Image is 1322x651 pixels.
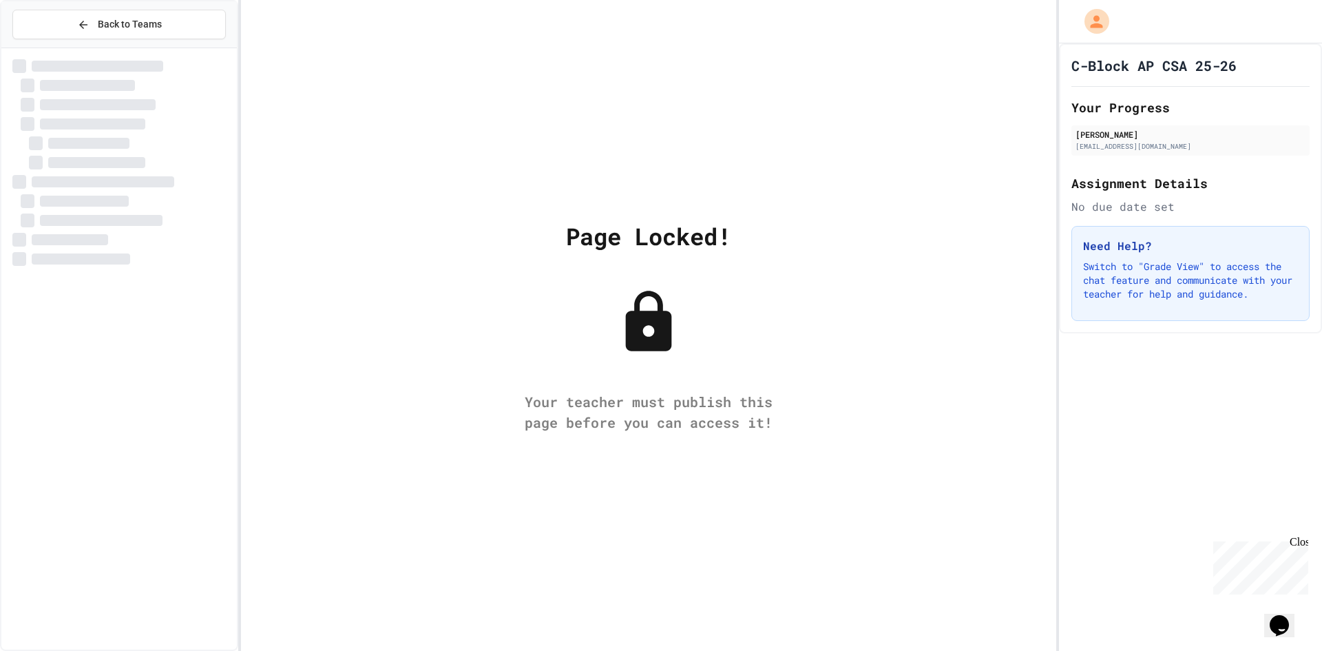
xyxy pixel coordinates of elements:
div: My Account [1070,6,1113,37]
h1: C-Block AP CSA 25-26 [1071,56,1237,75]
span: Back to Teams [98,17,162,32]
h2: Assignment Details [1071,174,1310,193]
div: Your teacher must publish this page before you can access it! [511,391,786,433]
iframe: chat widget [1264,596,1308,637]
h3: Need Help? [1083,238,1298,254]
div: Chat with us now!Close [6,6,95,87]
div: Page Locked! [566,218,731,254]
div: No due date set [1071,198,1310,215]
p: Switch to "Grade View" to access the chat feature and communicate with your teacher for help and ... [1083,260,1298,301]
iframe: chat widget [1208,536,1308,595]
div: [PERSON_NAME] [1076,128,1305,141]
h2: Your Progress [1071,98,1310,117]
div: [EMAIL_ADDRESS][DOMAIN_NAME] [1076,141,1305,152]
button: Back to Teams [12,10,226,39]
